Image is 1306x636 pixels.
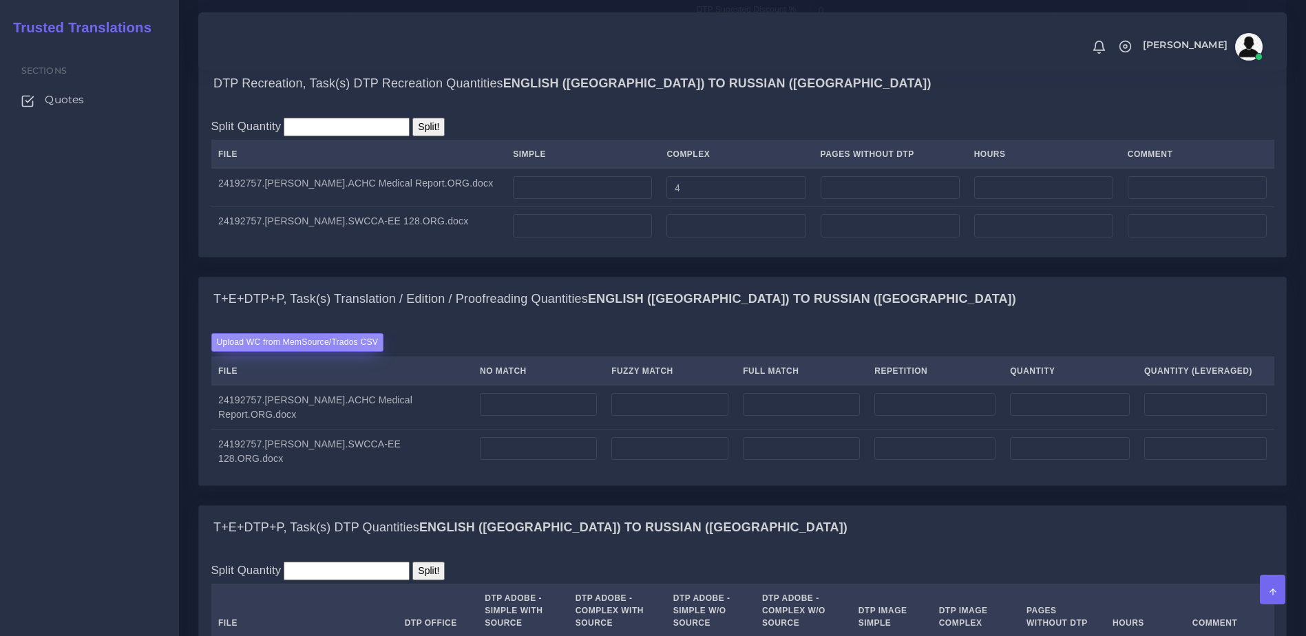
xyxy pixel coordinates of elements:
[213,292,1016,307] h4: T+E+DTP+P, Task(s) Translation / Edition / Proofreading Quantities
[211,562,282,579] label: Split Quantity
[1120,140,1274,169] th: Comment
[660,140,813,169] th: Complex
[199,506,1286,550] div: T+E+DTP+P, Task(s) DTP QuantitiesEnglish ([GEOGRAPHIC_DATA]) TO Russian ([GEOGRAPHIC_DATA])
[1003,357,1137,385] th: Quantity
[211,140,506,169] th: File
[813,140,967,169] th: Pages Without DTP
[412,118,445,136] input: Split!
[211,168,506,206] td: 24192757.[PERSON_NAME].ACHC Medical Report.ORG.docx
[211,430,473,474] td: 24192757.[PERSON_NAME].SWCCA-EE 128.ORG.docx
[199,321,1286,485] div: T+E+DTP+P, Task(s) Translation / Edition / Proofreading QuantitiesEnglish ([GEOGRAPHIC_DATA]) TO ...
[419,520,847,534] b: English ([GEOGRAPHIC_DATA]) TO Russian ([GEOGRAPHIC_DATA])
[211,357,473,385] th: File
[473,357,604,385] th: No Match
[1136,33,1267,61] a: [PERSON_NAME]avatar
[199,106,1286,257] div: DTP Recreation, Task(s) DTP Recreation QuantitiesEnglish ([GEOGRAPHIC_DATA]) TO Russian ([GEOGRAP...
[1137,357,1274,385] th: Quantity (Leveraged)
[412,562,445,580] input: Split!
[10,85,169,114] a: Quotes
[213,76,931,92] h4: DTP Recreation, Task(s) DTP Recreation Quantities
[21,65,67,76] span: Sections
[199,62,1286,106] div: DTP Recreation, Task(s) DTP Recreation QuantitiesEnglish ([GEOGRAPHIC_DATA]) TO Russian ([GEOGRAP...
[967,140,1120,169] th: Hours
[588,292,1016,306] b: English ([GEOGRAPHIC_DATA]) TO Russian ([GEOGRAPHIC_DATA])
[503,76,931,90] b: English ([GEOGRAPHIC_DATA]) TO Russian ([GEOGRAPHIC_DATA])
[211,385,473,430] td: 24192757.[PERSON_NAME].ACHC Medical Report.ORG.docx
[199,277,1286,321] div: T+E+DTP+P, Task(s) Translation / Edition / Proofreading QuantitiesEnglish ([GEOGRAPHIC_DATA]) TO ...
[3,19,151,36] h2: Trusted Translations
[1143,40,1228,50] span: [PERSON_NAME]
[213,520,847,536] h4: T+E+DTP+P, Task(s) DTP Quantities
[211,118,282,135] label: Split Quantity
[45,92,84,107] span: Quotes
[3,17,151,39] a: Trusted Translations
[211,206,506,244] td: 24192757.[PERSON_NAME].SWCCA-EE 128.ORG.docx
[604,357,736,385] th: Fuzzy Match
[1235,33,1263,61] img: avatar
[736,357,867,385] th: Full Match
[867,357,1003,385] th: Repetition
[211,333,384,352] label: Upload WC from MemSource/Trados CSV
[506,140,660,169] th: Simple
